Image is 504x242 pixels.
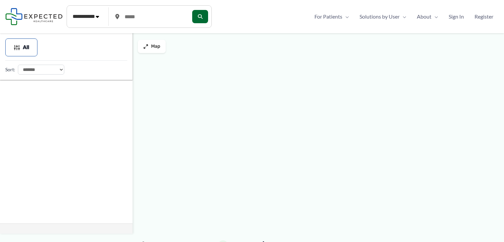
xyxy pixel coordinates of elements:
[443,12,469,22] a: Sign In
[475,12,493,22] span: Register
[412,12,443,22] a: AboutMenu Toggle
[309,12,354,22] a: For PatientsMenu Toggle
[5,38,37,56] button: All
[138,40,166,53] button: Map
[449,12,464,22] span: Sign In
[342,12,349,22] span: Menu Toggle
[5,65,15,74] label: Sort:
[23,45,29,50] span: All
[354,12,412,22] a: Solutions by UserMenu Toggle
[314,12,342,22] span: For Patients
[400,12,406,22] span: Menu Toggle
[360,12,400,22] span: Solutions by User
[151,44,160,49] span: Map
[431,12,438,22] span: Menu Toggle
[5,8,63,25] img: Expected Healthcare Logo - side, dark font, small
[469,12,499,22] a: Register
[143,44,148,49] img: Maximize
[14,44,20,51] img: Filter
[417,12,431,22] span: About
